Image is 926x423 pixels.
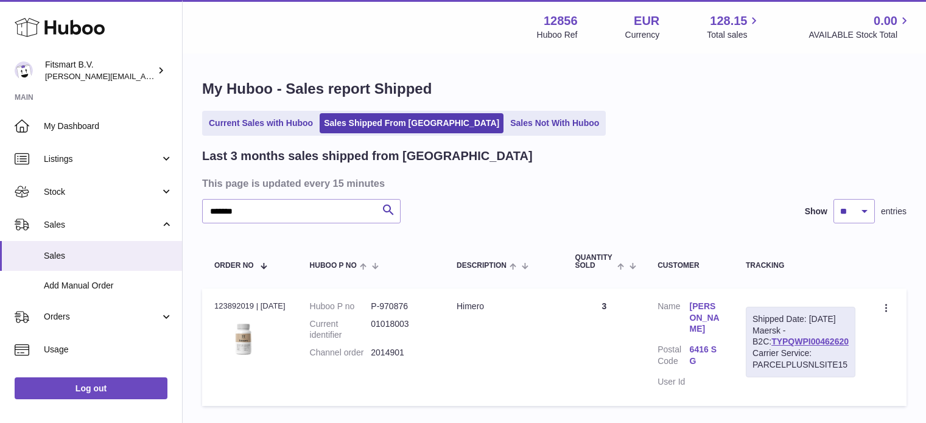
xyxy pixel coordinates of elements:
[44,311,160,323] span: Orders
[690,301,721,335] a: [PERSON_NAME]
[45,71,244,81] span: [PERSON_NAME][EMAIL_ADDRESS][DOMAIN_NAME]
[15,61,33,80] img: jonathan@leaderoo.com
[310,262,357,270] span: Huboo P no
[44,280,173,292] span: Add Manual Order
[44,186,160,198] span: Stock
[44,121,173,132] span: My Dashboard
[44,250,173,262] span: Sales
[310,347,371,358] dt: Channel order
[658,376,689,388] dt: User Id
[752,313,849,325] div: Shipped Date: [DATE]
[658,301,689,338] dt: Name
[710,13,747,29] span: 128.15
[320,113,503,133] a: Sales Shipped From [GEOGRAPHIC_DATA]
[214,262,254,270] span: Order No
[371,347,432,358] dd: 2014901
[506,113,603,133] a: Sales Not With Huboo
[707,29,761,41] span: Total sales
[44,344,173,355] span: Usage
[44,219,160,231] span: Sales
[746,307,855,377] div: Maersk - B2C:
[658,262,721,270] div: Customer
[371,318,432,341] dd: 01018003
[15,377,167,399] a: Log out
[457,301,550,312] div: Himero
[44,153,160,165] span: Listings
[457,262,507,270] span: Description
[563,288,645,406] td: 3
[658,344,689,370] dt: Postal Code
[707,13,761,41] a: 128.15 Total sales
[881,206,907,217] span: entries
[371,301,432,312] dd: P-970876
[202,177,903,190] h3: This page is updated every 15 minutes
[752,348,849,371] div: Carrier Service: PARCELPLUSNLSITE15
[205,113,317,133] a: Current Sales with Huboo
[874,13,897,29] span: 0.00
[805,206,827,217] label: Show
[537,29,578,41] div: Huboo Ref
[544,13,578,29] strong: 12856
[310,318,371,341] dt: Current identifier
[310,301,371,312] dt: Huboo P no
[634,13,659,29] strong: EUR
[214,301,286,312] div: 123892019 | [DATE]
[45,59,155,82] div: Fitsmart B.V.
[202,148,533,164] h2: Last 3 months sales shipped from [GEOGRAPHIC_DATA]
[202,79,907,99] h1: My Huboo - Sales report Shipped
[575,254,614,270] span: Quantity Sold
[214,315,275,360] img: 128561711358723.png
[808,13,911,41] a: 0.00 AVAILABLE Stock Total
[808,29,911,41] span: AVAILABLE Stock Total
[690,344,721,367] a: 6416 SG
[771,337,849,346] a: TYPQWPI00462620
[625,29,660,41] div: Currency
[746,262,855,270] div: Tracking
